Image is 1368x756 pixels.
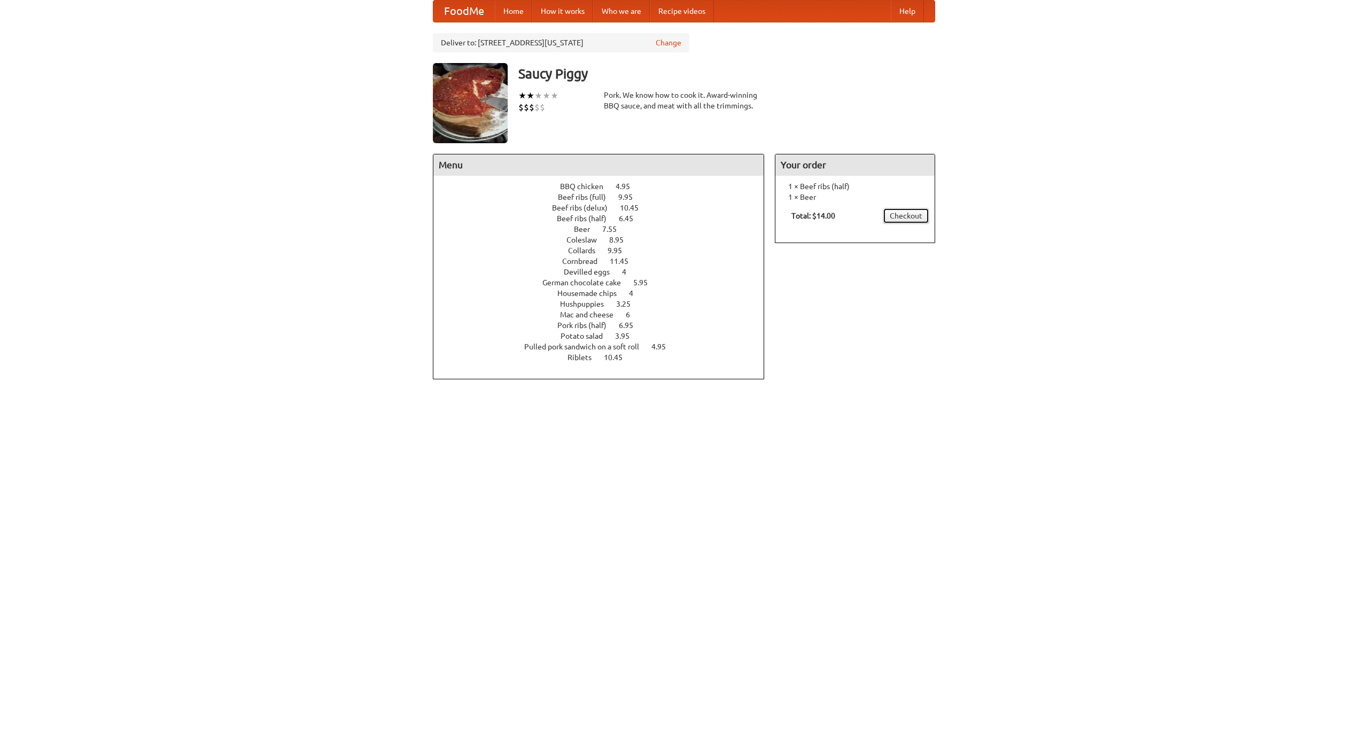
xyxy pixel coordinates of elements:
li: $ [524,102,529,113]
a: Change [656,37,681,48]
span: 3.25 [616,300,641,308]
a: Beef ribs (full) 9.95 [558,193,652,201]
span: 5.95 [633,278,658,287]
a: Home [495,1,532,22]
span: Housemade chips [557,289,627,298]
h4: Your order [775,154,935,176]
a: Collards 9.95 [568,246,642,255]
a: Help [891,1,924,22]
span: 6 [626,310,641,319]
span: Coleslaw [566,236,608,244]
span: 10.45 [620,204,649,212]
li: 1 × Beer [781,192,929,202]
span: Pork ribs (half) [557,321,617,330]
a: BBQ chicken 4.95 [560,182,650,191]
span: Beef ribs (half) [557,214,617,223]
span: BBQ chicken [560,182,614,191]
span: Beef ribs (full) [558,193,617,201]
li: ★ [526,90,534,102]
a: How it works [532,1,593,22]
a: Potato salad 3.95 [561,332,649,340]
img: angular.jpg [433,63,508,143]
span: Potato salad [561,332,613,340]
span: 4 [629,289,644,298]
span: German chocolate cake [542,278,632,287]
span: Pulled pork sandwich on a soft roll [524,342,650,351]
span: 9.95 [608,246,633,255]
a: Devilled eggs 4 [564,268,646,276]
h3: Saucy Piggy [518,63,935,84]
span: 11.45 [610,257,639,266]
li: $ [529,102,534,113]
a: Beef ribs (delux) 10.45 [552,204,658,212]
span: 4 [622,268,637,276]
span: Cornbread [562,257,608,266]
li: ★ [550,90,558,102]
a: Cornbread 11.45 [562,257,648,266]
span: Beer [574,225,601,233]
span: Devilled eggs [564,268,620,276]
a: German chocolate cake 5.95 [542,278,667,287]
li: $ [518,102,524,113]
span: 3.95 [615,332,640,340]
li: ★ [542,90,550,102]
a: Housemade chips 4 [557,289,653,298]
a: Pork ribs (half) 6.95 [557,321,653,330]
span: Collards [568,246,606,255]
span: Beef ribs (delux) [552,204,618,212]
li: $ [540,102,545,113]
span: 9.95 [618,193,643,201]
a: Riblets 10.45 [568,353,642,362]
a: Coleslaw 8.95 [566,236,643,244]
a: Beef ribs (half) 6.45 [557,214,653,223]
span: 7.55 [602,225,627,233]
span: Mac and cheese [560,310,624,319]
a: Recipe videos [650,1,714,22]
span: 10.45 [604,353,633,362]
li: $ [534,102,540,113]
a: Who we are [593,1,650,22]
a: Beer 7.55 [574,225,636,233]
a: Hushpuppies 3.25 [560,300,650,308]
span: 4.95 [651,342,677,351]
a: Pulled pork sandwich on a soft roll 4.95 [524,342,686,351]
li: 1 × Beef ribs (half) [781,181,929,192]
span: Hushpuppies [560,300,615,308]
span: Riblets [568,353,602,362]
li: ★ [534,90,542,102]
a: Mac and cheese 6 [560,310,650,319]
span: 6.45 [619,214,644,223]
div: Deliver to: [STREET_ADDRESS][US_STATE] [433,33,689,52]
h4: Menu [433,154,764,176]
a: FoodMe [433,1,495,22]
li: ★ [518,90,526,102]
div: Pork. We know how to cook it. Award-winning BBQ sauce, and meat with all the trimmings. [604,90,764,111]
span: 8.95 [609,236,634,244]
span: 6.95 [619,321,644,330]
b: Total: $14.00 [791,212,835,220]
span: 4.95 [616,182,641,191]
a: Checkout [883,208,929,224]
